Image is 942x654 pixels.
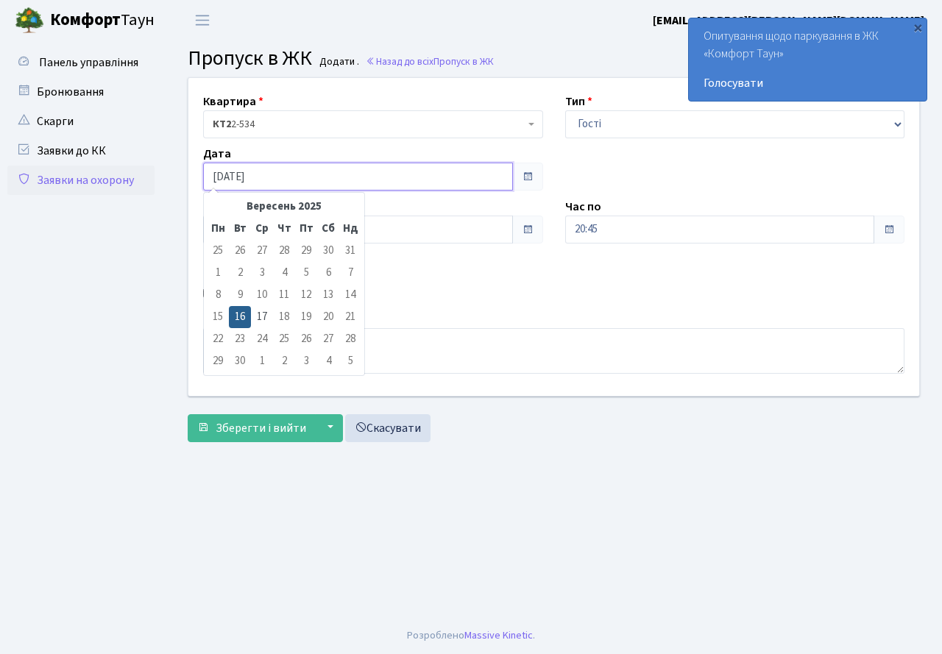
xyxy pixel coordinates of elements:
b: КТ2 [213,117,231,132]
a: Заявки на охорону [7,166,155,195]
td: 26 [229,240,251,262]
a: Скасувати [345,414,431,442]
td: 23 [229,328,251,350]
td: 25 [273,328,295,350]
a: Скарги [7,107,155,136]
th: Пн [207,218,229,240]
label: Час по [565,198,601,216]
a: Голосувати [704,74,912,92]
td: 30 [317,240,339,262]
td: 2 [273,350,295,372]
td: 14 [339,284,361,306]
span: Пропуск в ЖК [433,54,494,68]
th: Вересень 2025 [229,196,339,218]
td: 20 [317,306,339,328]
div: Опитування щодо паркування в ЖК «Комфорт Таун» [689,18,927,101]
td: 18 [273,306,295,328]
label: Тип [565,93,592,110]
td: 13 [317,284,339,306]
span: Панель управління [39,54,138,71]
b: [EMAIL_ADDRESS][PERSON_NAME][DOMAIN_NAME] [653,13,924,29]
a: Massive Kinetic [464,628,533,643]
td: 10 [251,284,273,306]
th: Чт [273,218,295,240]
td: 17 [251,306,273,328]
span: Пропуск в ЖК [188,43,312,73]
td: 4 [273,262,295,284]
td: 5 [339,350,361,372]
div: × [910,20,925,35]
a: Панель управління [7,48,155,77]
td: 24 [251,328,273,350]
td: 8 [207,284,229,306]
td: 22 [207,328,229,350]
td: 29 [295,240,317,262]
td: 31 [339,240,361,262]
td: 5 [295,262,317,284]
td: 6 [317,262,339,284]
td: 3 [251,262,273,284]
td: 12 [295,284,317,306]
td: 4 [317,350,339,372]
a: Бронювання [7,77,155,107]
a: Заявки до КК [7,136,155,166]
td: 30 [229,350,251,372]
b: Комфорт [50,8,121,32]
td: 28 [339,328,361,350]
td: 15 [207,306,229,328]
td: 27 [317,328,339,350]
th: Нд [339,218,361,240]
td: 25 [207,240,229,262]
button: Зберегти і вийти [188,414,316,442]
span: Зберегти і вийти [216,420,306,436]
td: 7 [339,262,361,284]
label: Квартира [203,93,263,110]
td: 21 [339,306,361,328]
td: 1 [207,262,229,284]
span: <b>КТ2</b>&nbsp;&nbsp;&nbsp;2-534 [213,117,525,132]
img: logo.png [15,6,44,35]
a: [EMAIL_ADDRESS][PERSON_NAME][DOMAIN_NAME] [653,12,924,29]
td: 27 [251,240,273,262]
a: Назад до всіхПропуск в ЖК [366,54,494,68]
td: 3 [295,350,317,372]
td: 26 [295,328,317,350]
th: Вт [229,218,251,240]
td: 19 [295,306,317,328]
td: 28 [273,240,295,262]
td: 16 [229,306,251,328]
span: <b>КТ2</b>&nbsp;&nbsp;&nbsp;2-534 [203,110,543,138]
td: 9 [229,284,251,306]
td: 1 [251,350,273,372]
span: Таун [50,8,155,33]
label: Дата [203,145,231,163]
th: Сб [317,218,339,240]
td: 11 [273,284,295,306]
div: Розроблено . [407,628,535,644]
th: Ср [251,218,273,240]
td: 2 [229,262,251,284]
small: Додати . [316,56,359,68]
td: 29 [207,350,229,372]
th: Пт [295,218,317,240]
button: Переключити навігацію [184,8,221,32]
